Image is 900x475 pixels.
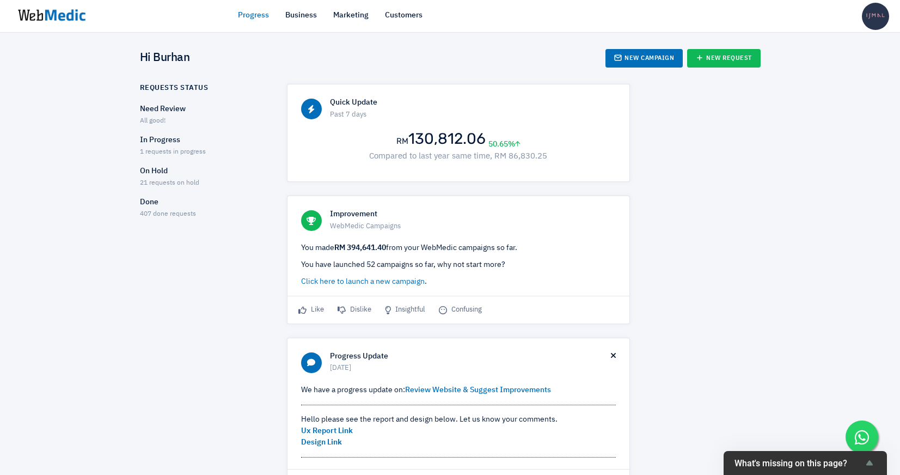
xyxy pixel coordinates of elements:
a: Customers [385,10,423,21]
strong: RM 394,641.40 [334,244,386,252]
a: Review Website & Suggest Improvements [405,386,551,394]
a: Marketing [333,10,369,21]
p: In Progress [140,135,268,146]
a: Click here to launch a new campaign [301,278,425,285]
a: Progress [238,10,269,21]
span: Confusing [439,305,482,315]
span: Past 7 days [330,109,616,120]
a: Ux Report Link [301,427,353,435]
button: Show survey - What's missing on this page? [734,456,876,470]
p: Need Review [140,103,268,115]
p: Compared to last year same time, RM 86,830.25 [301,150,616,163]
span: Dislike [338,305,371,315]
a: Business [285,10,317,21]
span: What's missing on this page? [734,458,863,468]
a: New Request [687,49,761,68]
h6: Requests Status [140,84,209,93]
h6: Improvement [330,210,616,220]
p: . [301,276,616,288]
h4: Hi Burhan [140,51,190,65]
span: 1 requests in progress [140,149,206,155]
a: New Campaign [605,49,683,68]
span: All good! [140,118,166,124]
span: Insightful [385,305,425,315]
p: We have a progress update on: [301,385,616,396]
p: Done [140,197,268,208]
div: Hello please see the report and design below. Let us know your comments. [301,414,616,448]
p: You made from your WebMedic campaigns so far. [301,242,616,254]
span: [DATE] [330,363,611,374]
span: Like [298,305,324,315]
h6: Progress Update [330,352,611,362]
h6: Quick Update [330,98,616,108]
h2: 130,812.06 [396,131,486,148]
span: 50.65% [488,139,520,150]
span: RM [396,136,408,146]
p: On Hold [140,166,268,177]
span: WebMedic Campaigns [330,221,616,232]
a: Design Link [301,439,342,446]
span: 407 done requests [140,211,196,217]
p: You have launched 52 campaigns so far, why not start more? [301,259,616,271]
span: 21 requests on hold [140,180,199,186]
